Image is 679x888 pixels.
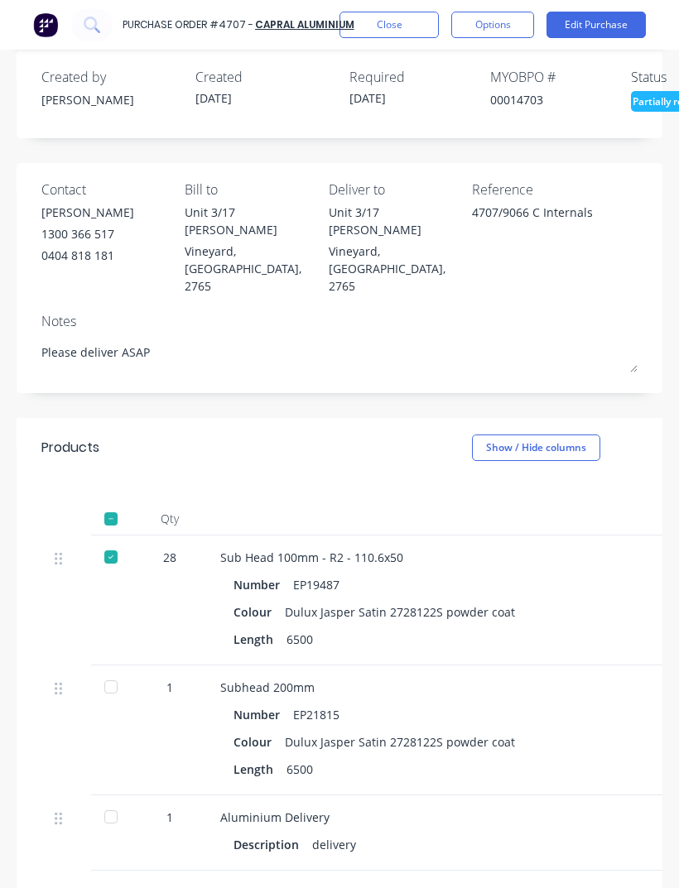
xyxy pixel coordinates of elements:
[234,730,285,754] div: Colour
[41,335,638,372] textarea: Please deliver ASAP
[329,242,460,295] div: Vineyard, [GEOGRAPHIC_DATA], 2765
[547,12,646,38] button: Edit Purchase
[195,67,336,87] div: Created
[185,242,315,295] div: Vineyard, [GEOGRAPHIC_DATA], 2765
[472,434,600,461] button: Show / Hide columns
[285,600,515,624] div: Dulux Jasper Satin 2728122S powder coat
[123,17,253,32] div: Purchase Order #4707 -
[339,12,439,38] button: Close
[234,703,293,727] div: Number
[293,573,339,597] div: EP19487
[293,703,339,727] div: EP21815
[41,204,134,221] div: [PERSON_NAME]
[41,67,182,87] div: Created by
[132,502,207,535] div: Qty
[234,600,285,624] div: Colour
[451,12,534,38] button: Options
[255,17,354,31] a: Capral Aluminium
[41,180,172,199] div: Contact
[234,573,293,597] div: Number
[234,833,312,857] div: Description
[329,204,460,238] div: Unit 3/17 [PERSON_NAME]
[287,757,313,781] div: 6500
[490,91,631,108] div: 00014703
[185,204,315,238] div: Unit 3/17 [PERSON_NAME]
[490,67,631,87] div: MYOB PO #
[287,627,313,651] div: 6500
[349,67,490,87] div: Required
[146,679,194,696] div: 1
[472,180,638,199] div: Reference
[41,438,99,458] div: Products
[41,91,182,108] div: [PERSON_NAME]
[185,180,315,199] div: Bill to
[146,809,194,826] div: 1
[329,180,460,199] div: Deliver to
[234,757,287,781] div: Length
[285,730,515,754] div: Dulux Jasper Satin 2728122S powder coat
[146,549,194,566] div: 28
[41,311,638,331] div: Notes
[472,204,638,241] textarea: 4707/9066 C Internals
[312,833,356,857] div: delivery
[234,627,287,651] div: Length
[41,247,134,264] div: 0404 818 181
[33,12,58,37] img: Factory
[41,225,134,242] div: 1300 366 517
